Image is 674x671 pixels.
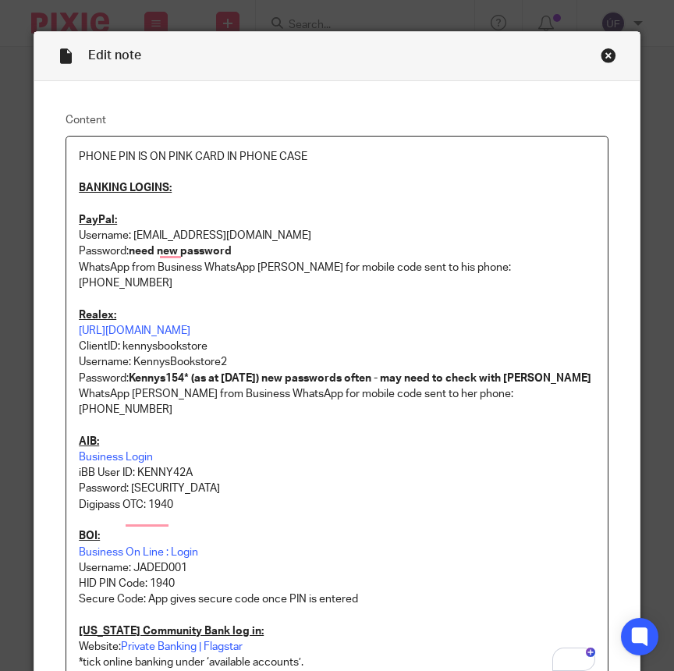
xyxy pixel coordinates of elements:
[129,373,591,384] strong: Kennys154* (as at [DATE]) new passwords often - may need to check with [PERSON_NAME]
[79,576,595,591] p: HID PIN Code: 1940
[79,452,153,463] a: Business Login
[79,547,198,558] a: Business On Line : Login
[129,246,232,257] strong: need new password
[79,465,595,481] p: iBB User ID: KENNY42A
[79,560,595,576] p: Username: JADED001
[66,112,608,128] label: Content
[79,639,595,655] p: Website:
[79,325,190,336] a: [URL][DOMAIN_NAME]
[79,149,595,165] p: PHONE PIN IS ON PINK CARD IN PHONE CASE
[121,641,243,652] a: Private Banking | Flagstar
[79,497,595,513] p: Digipass OTC: 1940
[79,339,595,354] p: ClientID: kennysbookstore
[79,531,100,541] u: BOI:
[79,626,264,637] u: [US_STATE] Community Bank log in:
[79,228,595,243] p: Username: [EMAIL_ADDRESS][DOMAIN_NAME]
[79,371,595,386] p: Password:
[79,481,595,496] p: Password: [SECURITY_DATA]
[79,310,116,321] u: Realex:
[79,260,595,292] p: WhatsApp from Business WhatsApp [PERSON_NAME] for mobile code sent to his phone: [PHONE_NUMBER]
[601,48,616,63] div: Close this dialog window
[79,243,595,259] p: Password:
[79,591,595,607] p: Secure Code: App gives secure code once PIN is entered
[79,215,117,225] u: PayPal:
[79,436,99,447] u: AIB:
[79,354,595,370] p: Username: KennysBookstore2
[79,386,595,418] p: WhatsApp [PERSON_NAME] from Business WhatsApp for mobile code sent to her phone: [PHONE_NUMBER]
[88,49,141,62] span: Edit note
[79,183,172,193] u: BANKING LOGINS:
[79,655,595,670] p: *tick online banking under ‘available accounts’.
